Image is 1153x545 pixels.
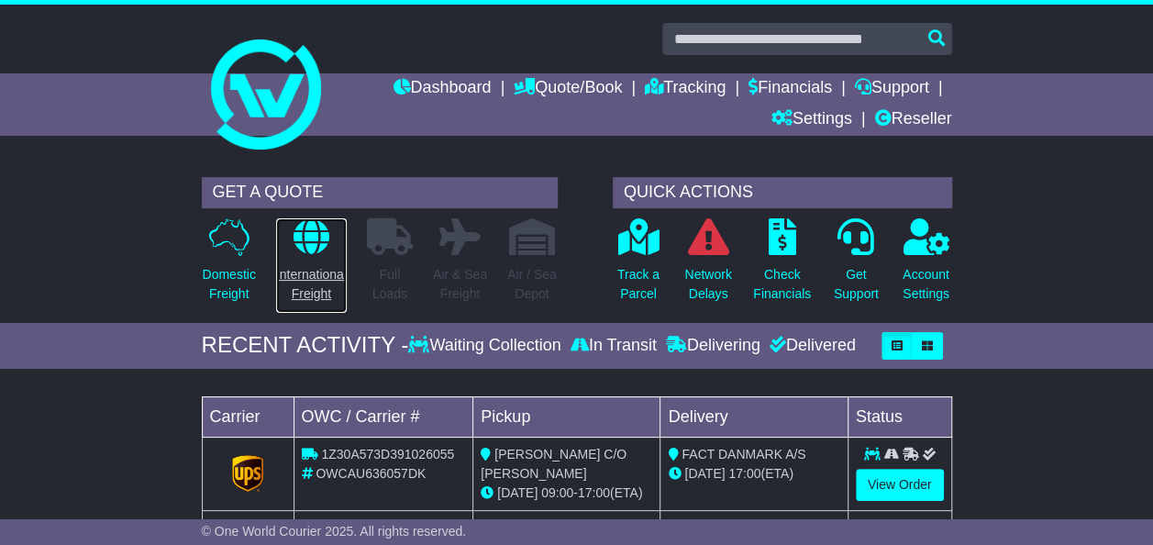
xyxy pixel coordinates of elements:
[481,484,652,503] div: - (ETA)
[202,177,558,208] div: GET A QUOTE
[616,217,660,314] a: Track aParcel
[202,396,294,437] td: Carrier
[833,217,880,314] a: GetSupport
[276,265,347,304] p: International Freight
[765,336,856,356] div: Delivered
[481,447,626,481] span: [PERSON_NAME] C/O [PERSON_NAME]
[684,265,731,304] p: Network Delays
[856,469,944,501] a: View Order
[668,464,839,484] div: (ETA)
[748,73,832,105] a: Financials
[275,217,348,314] a: InternationalFreight
[752,217,812,314] a: CheckFinancials
[393,73,491,105] a: Dashboard
[728,466,760,481] span: 17:00
[408,336,565,356] div: Waiting Collection
[433,265,487,304] p: Air & Sea Freight
[683,217,732,314] a: NetworkDelays
[321,447,454,462] span: 1Z30A573D391026055
[202,524,467,539] span: © One World Courier 2025. All rights reserved.
[684,466,725,481] span: [DATE]
[771,105,852,136] a: Settings
[294,396,473,437] td: OWC / Carrier #
[874,105,951,136] a: Reseller
[497,485,538,500] span: [DATE]
[367,265,413,304] p: Full Loads
[613,177,952,208] div: QUICK ACTIONS
[661,336,765,356] div: Delivering
[316,466,426,481] span: OWCAU636057DK
[232,455,263,492] img: GetCarrierServiceLogo
[202,332,409,359] div: RECENT ACTIVITY -
[848,396,951,437] td: Status
[473,396,660,437] td: Pickup
[507,265,557,304] p: Air / Sea Depot
[902,217,950,314] a: AccountSettings
[855,73,929,105] a: Support
[753,265,811,304] p: Check Financials
[834,265,879,304] p: Get Support
[541,485,573,500] span: 09:00
[660,396,848,437] td: Delivery
[682,447,805,462] span: FACT DANMARK A/S
[645,73,726,105] a: Tracking
[617,265,660,304] p: Track a Parcel
[514,73,622,105] a: Quote/Book
[202,217,257,314] a: DomesticFreight
[578,485,610,500] span: 17:00
[903,265,949,304] p: Account Settings
[566,336,661,356] div: In Transit
[203,265,256,304] p: Domestic Freight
